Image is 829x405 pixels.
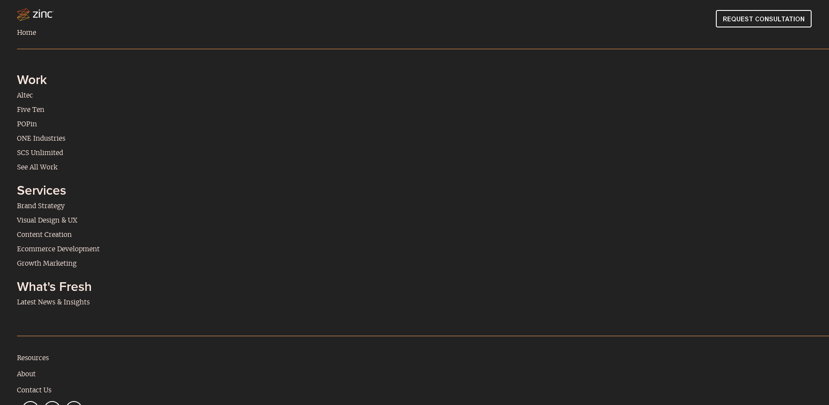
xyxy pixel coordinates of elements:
a: Growth Marketing [17,258,77,269]
div: Navigation Menu [17,27,812,401]
a: POPin [17,119,37,129]
a: See All Work [17,162,57,172]
a: Ecommerce Development [17,244,100,254]
a: Resources [17,354,49,362]
a: Five Ten [17,105,44,115]
a: ONE Industries [17,133,65,144]
a: Latest News & Insights [17,297,90,307]
a: About [17,370,36,378]
a: Content Creation [17,229,72,240]
a: SCS Unlimited [17,148,63,158]
strong: Services [17,185,66,197]
a: Visual Design & UX [17,215,77,226]
a: Altec [17,90,33,101]
a: Contact Us [17,386,51,394]
a: Home [17,28,36,37]
a: Brand Strategy [17,201,65,211]
strong: Work [17,74,47,86]
img: REQUEST CONSULTATION [716,10,812,27]
strong: What's Fresh [17,281,92,293]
